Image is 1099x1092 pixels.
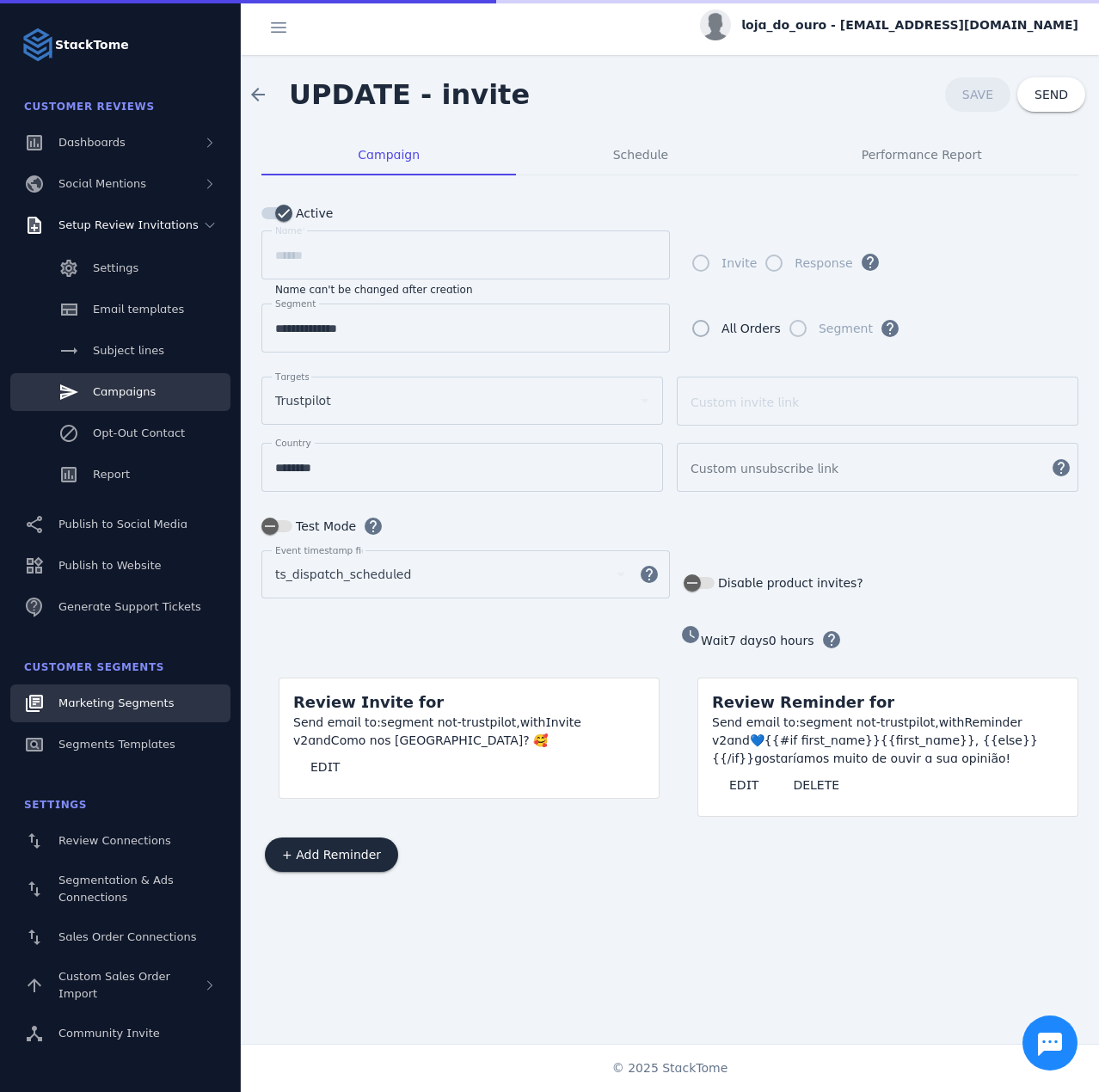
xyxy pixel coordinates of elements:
[275,457,649,478] input: Country
[293,750,357,784] button: EDIT
[275,438,311,448] mat-label: Country
[10,547,230,585] a: Publish to Website
[275,564,411,585] span: ts_dispatch_scheduled
[712,693,894,711] span: Review Reminder for
[21,28,55,62] img: Logo image
[293,714,645,750] div: segment not-trustpilot, Invite v2 Como nos [GEOGRAPHIC_DATA]? 🥰
[58,834,171,847] span: Review Connections
[10,822,230,860] a: Review Connections
[10,684,230,722] a: Marketing Segments
[680,624,701,645] mat-icon: watch_later
[691,462,838,475] mat-label: Custom unsubscribe link
[265,837,398,872] button: + Add Reminder
[289,78,530,111] span: UPDATE - invite
[10,456,230,494] a: Report
[282,849,381,861] span: + Add Reminder
[93,426,185,439] span: Opt-Out Contact
[718,253,757,273] label: Invite
[1017,77,1085,112] button: SEND
[10,918,230,956] a: Sales Order Connections
[275,279,473,297] mat-hint: Name can't be changed after creation
[24,101,155,113] span: Customer Reviews
[10,863,230,915] a: Segmentation & Ads Connections
[93,344,164,357] span: Subject lines
[58,559,161,572] span: Publish to Website
[58,518,187,531] span: Publish to Social Media
[58,600,201,613] span: Generate Support Tickets
[712,768,776,802] button: EDIT
[729,779,758,791] span: EDIT
[275,390,331,411] span: Trustpilot
[791,253,852,273] label: Response
[10,506,230,543] a: Publish to Social Media
[712,715,800,729] span: Send email to:
[293,715,381,729] span: Send email to:
[55,36,129,54] strong: StackTome
[793,779,839,791] span: DELETE
[629,564,670,585] mat-icon: help
[58,1027,160,1040] span: Community Invite
[10,373,230,411] a: Campaigns
[93,261,138,274] span: Settings
[712,714,1064,768] div: segment not-trustpilot, Reminder v2 💙{{#if first_name}}{{first_name}}, {{else}}{{/if}}gostaríamos...
[58,177,146,190] span: Social Mentions
[93,385,156,398] span: Campaigns
[275,371,310,382] mat-label: Targets
[93,303,184,316] span: Email templates
[939,715,965,729] span: with
[701,634,728,647] span: Wait
[292,516,356,537] label: Test Mode
[862,149,982,161] span: Performance Report
[10,332,230,370] a: Subject lines
[10,1015,230,1052] a: Community Invite
[728,634,769,647] span: 7 days
[58,696,174,709] span: Marketing Segments
[58,970,170,1000] span: Custom Sales Order Import
[727,733,750,747] span: and
[293,693,444,711] span: Review Invite for
[24,799,87,811] span: Settings
[10,414,230,452] a: Opt-Out Contact
[1035,89,1068,101] span: SEND
[10,291,230,328] a: Email templates
[308,733,331,747] span: and
[721,318,781,339] div: All Orders
[275,545,375,555] mat-label: Event timestamp field
[715,573,863,593] label: Disable product invites?
[10,249,230,287] a: Settings
[613,149,668,161] span: Schedule
[691,396,799,409] mat-label: Custom invite link
[58,874,174,904] span: Segmentation & Ads Connections
[741,16,1078,34] span: loja_do_ouro - [EMAIL_ADDRESS][DOMAIN_NAME]
[310,761,340,773] span: EDIT
[292,203,333,224] label: Active
[815,318,873,339] label: Segment
[612,1059,728,1077] span: © 2025 StackTome
[275,225,302,236] mat-label: Name
[275,298,316,309] mat-label: Segment
[58,738,175,751] span: Segments Templates
[769,634,814,647] span: 0 hours
[24,661,164,673] span: Customer Segments
[93,468,130,481] span: Report
[358,149,420,161] span: Campaign
[776,768,856,802] button: DELETE
[10,726,230,764] a: Segments Templates
[10,588,230,626] a: Generate Support Tickets
[58,930,196,943] span: Sales Order Connections
[275,318,656,339] input: Segment
[520,715,546,729] span: with
[700,9,1078,40] button: loja_do_ouro - [EMAIL_ADDRESS][DOMAIN_NAME]
[58,218,199,231] span: Setup Review Invitations
[700,9,731,40] img: profile.jpg
[58,136,126,149] span: Dashboards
